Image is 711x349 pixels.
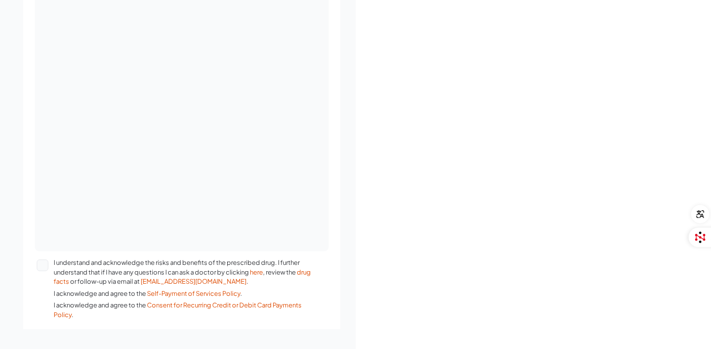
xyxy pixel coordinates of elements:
span: I understand and acknowledge the risks and benefits of the prescribed drug. I further understand ... [54,258,313,287]
a: Self-Payment of Services Policy [147,290,241,297]
span: I acknowledge and agree to the . [54,289,313,299]
a: drug facts [54,268,311,286]
span: I acknowledge and agree to the . [54,301,313,320]
a: here [250,268,263,276]
a: [EMAIL_ADDRESS][DOMAIN_NAME] [141,277,247,285]
a: Consent for Recurring Credit or Debit Card Payments Policy [54,301,302,319]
